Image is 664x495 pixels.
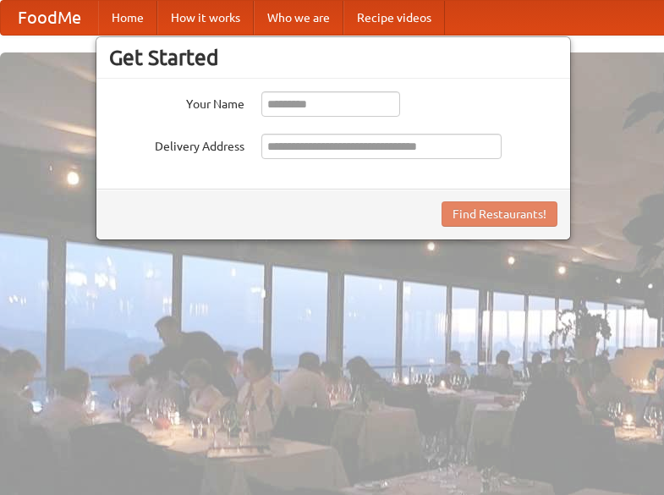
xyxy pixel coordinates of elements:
[343,1,445,35] a: Recipe videos
[109,134,244,155] label: Delivery Address
[98,1,157,35] a: Home
[442,201,557,227] button: Find Restaurants!
[157,1,254,35] a: How it works
[254,1,343,35] a: Who we are
[109,45,557,70] h3: Get Started
[1,1,98,35] a: FoodMe
[109,91,244,113] label: Your Name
